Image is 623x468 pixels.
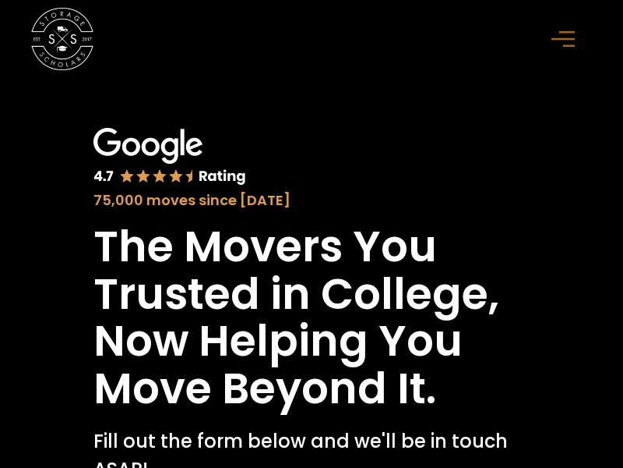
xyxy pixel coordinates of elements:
div: 75,000 moves since [DATE] [93,190,530,211]
h1: The Movers You Trusted in College, Now Helping You Move Beyond It. [93,223,530,412]
div: menu [542,14,592,64]
a: home [31,8,93,70]
img: Google 4.7 star rating [93,128,246,186]
img: Storage Scholars main logo [31,8,93,70]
